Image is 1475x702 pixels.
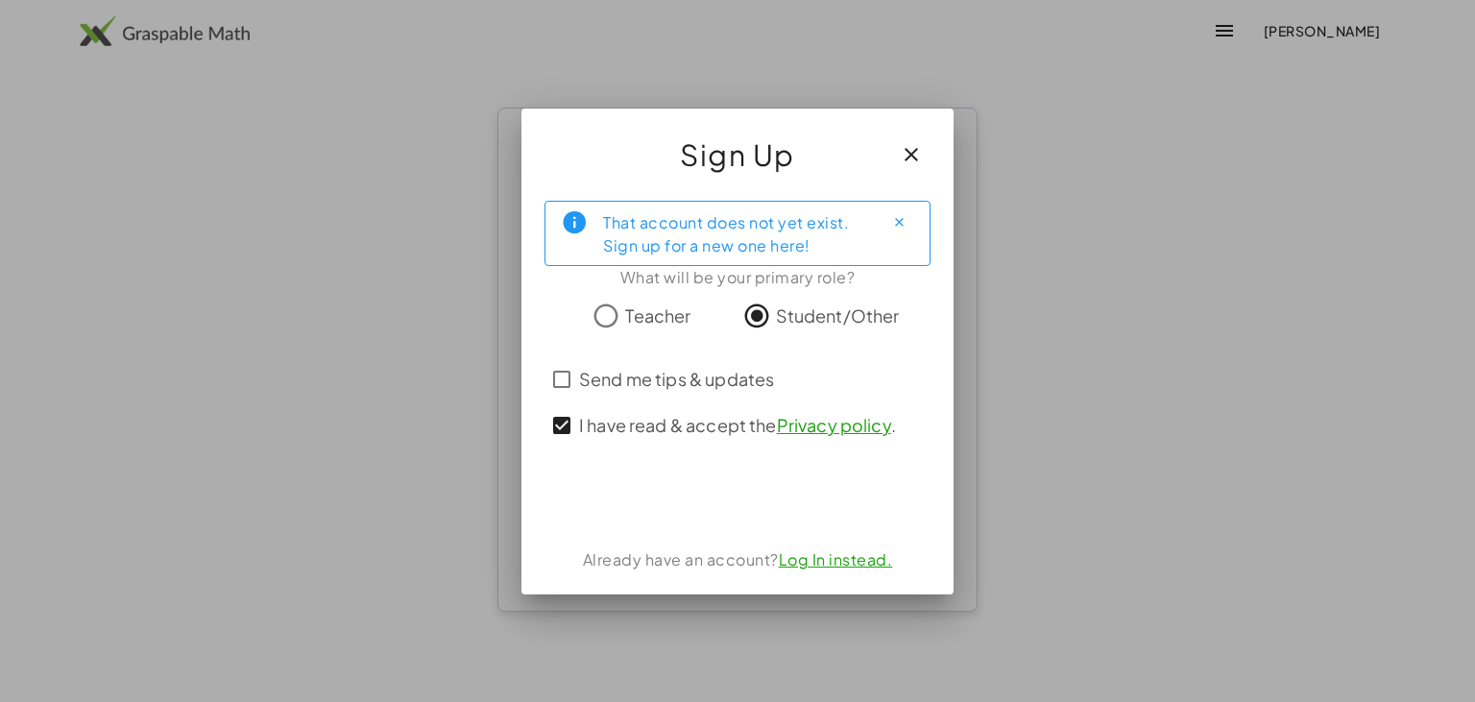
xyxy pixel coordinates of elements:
[579,366,774,392] span: Send me tips & updates
[779,549,893,569] a: Log In instead.
[579,412,896,438] span: I have read & accept the .
[614,477,862,520] iframe: Botón Iniciar sesión con Google
[623,477,853,520] div: Iniciar sesión con Google. Se abre en una nueva pestaña.
[776,303,900,328] span: Student/Other
[625,303,690,328] span: Teacher
[883,207,914,238] button: Close
[544,548,931,571] div: Already have an account?
[680,132,795,178] span: Sign Up
[603,209,868,257] div: That account does not yet exist. Sign up for a new one here!
[544,266,931,289] div: What will be your primary role?
[777,414,891,436] a: Privacy policy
